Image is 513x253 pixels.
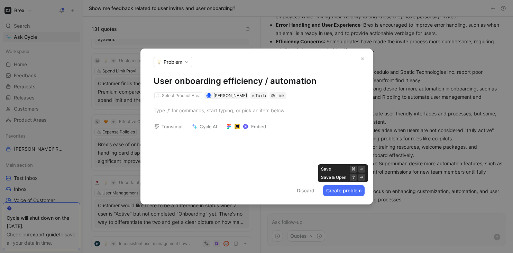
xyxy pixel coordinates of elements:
button: Cycle AI [189,122,220,131]
div: Link [276,92,285,99]
div: I [207,94,211,97]
img: 💡 [157,60,162,64]
button: Create problem [323,185,365,196]
span: [PERSON_NAME] [213,93,247,98]
span: To do [255,92,266,99]
div: To do [250,92,267,99]
span: Problem [164,59,182,66]
h1: User onboarding efficiency / automation [154,76,360,87]
button: Discard [294,185,318,196]
div: Select Product Area [162,92,201,99]
button: Transcript [151,122,186,131]
button: Embed [223,122,269,131]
